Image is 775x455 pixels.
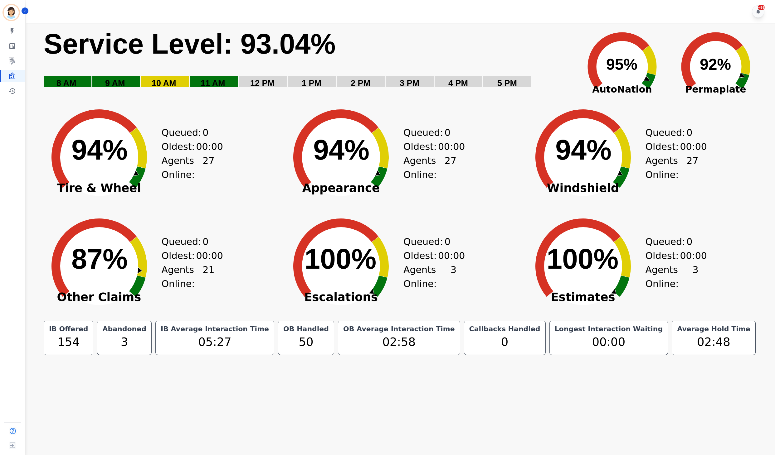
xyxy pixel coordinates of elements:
[646,126,692,140] div: Queued:
[202,235,208,249] span: 0
[758,5,765,10] div: +99
[669,82,763,96] span: Permaplate
[105,79,125,88] text: 9 AM
[162,154,215,182] div: Agents Online:
[445,126,451,140] span: 0
[686,126,692,140] span: 0
[451,263,456,291] span: 3
[202,263,214,291] span: 21
[521,185,646,191] span: Windshield
[159,325,270,333] div: IB Average Interaction Time
[403,235,450,249] div: Queued:
[202,126,208,140] span: 0
[342,333,456,351] div: 02:58
[313,134,369,165] text: 94%
[438,249,465,263] span: 00:00
[279,185,403,191] span: Appearance
[152,79,176,88] text: 10 AM
[700,56,731,73] text: 92%
[400,79,419,88] text: 3 PM
[159,333,270,351] div: 05:27
[646,235,692,249] div: Queued:
[71,134,128,165] text: 94%
[403,154,456,182] div: Agents Online:
[196,140,223,154] span: 00:00
[646,140,692,154] div: Oldest:
[196,249,223,263] span: 00:00
[680,249,707,263] span: 00:00
[48,333,90,351] div: 154
[403,249,450,263] div: Oldest:
[101,325,147,333] div: Abandoned
[468,325,542,333] div: Callbacks Handled
[48,325,90,333] div: IB Offered
[468,333,542,351] div: 0
[279,294,403,300] span: Escalations
[646,154,699,182] div: Agents Online:
[438,140,465,154] span: 00:00
[305,243,376,275] text: 100%
[575,82,669,96] span: AutoNation
[162,249,208,263] div: Oldest:
[553,333,664,351] div: 00:00
[680,140,707,154] span: 00:00
[403,140,450,154] div: Oldest:
[101,333,147,351] div: 3
[553,325,664,333] div: Longest Interaction Waiting
[162,263,215,291] div: Agents Online:
[448,79,468,88] text: 4 PM
[692,263,698,291] span: 3
[445,235,451,249] span: 0
[403,126,450,140] div: Queued:
[162,235,208,249] div: Queued:
[37,294,162,300] span: Other Claims
[445,154,456,182] span: 27
[676,333,751,351] div: 02:48
[162,126,208,140] div: Queued:
[521,294,646,300] span: Estimates
[555,134,612,165] text: 94%
[403,263,456,291] div: Agents Online:
[497,79,517,88] text: 5 PM
[646,263,699,291] div: Agents Online:
[162,140,208,154] div: Oldest:
[71,243,128,275] text: 87%
[4,5,19,20] img: Bordered avatar
[547,243,618,275] text: 100%
[302,79,321,88] text: 1 PM
[282,333,330,351] div: 50
[686,154,698,182] span: 27
[43,27,572,97] svg: Service Level: 0%
[201,79,225,88] text: 11 AM
[56,79,76,88] text: 8 AM
[37,185,162,191] span: Tire & Wheel
[686,235,692,249] span: 0
[202,154,214,182] span: 27
[351,79,370,88] text: 2 PM
[676,325,751,333] div: Average Hold Time
[646,249,692,263] div: Oldest:
[342,325,456,333] div: OB Average Interaction Time
[282,325,330,333] div: OB Handled
[606,56,637,73] text: 95%
[44,28,336,60] text: Service Level: 93.04%
[250,79,275,88] text: 12 PM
